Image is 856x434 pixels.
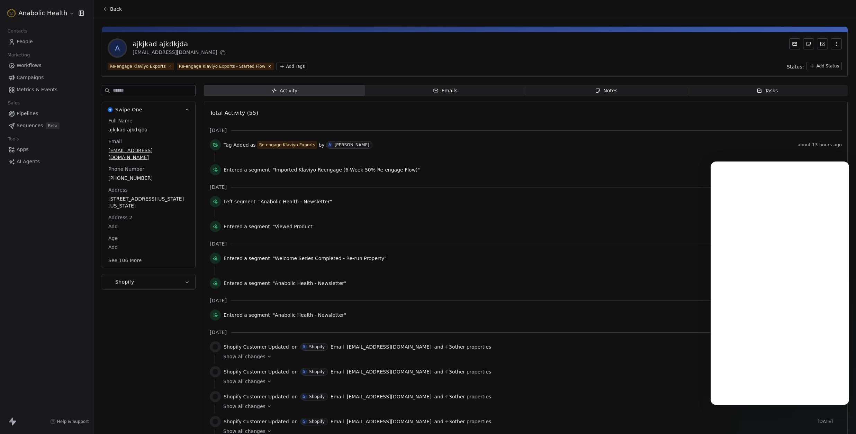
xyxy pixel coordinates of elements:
span: [EMAIL_ADDRESS][DOMAIN_NAME] [108,147,189,161]
a: SequencesBeta [6,120,88,131]
span: and + 3 other properties [434,343,492,350]
img: shopify.svg [213,419,218,424]
span: [PHONE_NUMBER] [108,175,189,182]
span: AI Agents [17,158,40,165]
a: Campaigns [6,72,88,83]
div: S [303,394,305,399]
span: Add [108,244,189,251]
span: about 13 hours ago [798,142,842,148]
span: "Anabolic Health - Newsletter" [273,280,346,287]
div: A [328,142,331,148]
img: shopify.svg [213,369,218,375]
span: Help & Support [57,419,89,424]
span: Total Activity (55) [210,110,258,116]
span: "Anabolic Health - Newsletter" [273,312,346,318]
span: Email [107,138,123,145]
span: and + 3 other properties [434,393,492,400]
span: Tag Added [224,141,249,148]
span: Full Name [107,117,134,124]
span: Apps [17,146,29,153]
button: ShopifyShopify [102,274,195,289]
button: Add Tags [277,63,308,70]
span: Status: [787,63,804,70]
span: [EMAIL_ADDRESS][DOMAIN_NAME] [347,343,432,350]
img: shopify.svg [213,344,218,350]
div: [EMAIL_ADDRESS][DOMAIN_NAME] [133,49,227,57]
div: Emails [433,87,457,94]
iframe: Intercom live chat [711,161,849,405]
span: and + 3 other properties [434,368,492,375]
img: Swipe One [108,107,112,112]
span: "Anabolic Health - Newsletter" [258,198,332,205]
a: Show all changes [223,403,837,410]
span: as [250,141,256,148]
div: Re-engage Klaviyo Exports - Started Flow [179,63,265,70]
span: Tools [5,134,22,144]
span: Email [331,418,344,425]
span: by [318,141,324,148]
div: [PERSON_NAME] [335,142,369,147]
div: Shopify [309,369,325,374]
span: Add [108,223,189,230]
span: [DATE] [210,127,227,134]
img: shopify.svg [213,394,218,399]
button: Add Status [807,62,842,70]
span: Campaigns [17,74,44,81]
span: People [17,38,33,45]
span: Age [107,235,119,242]
button: Anabolic Health [8,7,74,19]
div: Re-engage Klaviyo Exports [259,142,315,148]
span: [STREET_ADDRESS][US_STATE][US_STATE] [108,195,189,209]
img: Anabolic-Health-Icon-192.png [7,9,16,17]
span: Back [110,6,122,12]
span: [DATE] [818,419,842,424]
div: S [303,344,305,350]
span: Entered a segment [224,255,270,262]
span: [DATE] [210,297,227,304]
span: Show all changes [223,378,265,385]
div: Swipe OneSwipe One [102,117,195,268]
span: and + 3 other properties [434,418,492,425]
a: Pipelines [6,108,88,119]
span: Beta [46,122,60,129]
span: on [292,418,298,425]
a: Metrics & Events [6,84,88,95]
a: People [6,36,88,47]
span: Anabolic Health [18,9,67,18]
span: Swipe One [115,106,142,113]
span: Entered a segment [224,312,270,318]
span: Address 2 [107,214,134,221]
span: [EMAIL_ADDRESS][DOMAIN_NAME] [347,418,432,425]
span: Sequences [17,122,43,129]
div: S [303,369,305,375]
span: Shopify Customer Updated [224,368,289,375]
span: Email [331,368,344,375]
div: Notes [595,87,617,94]
button: Swipe OneSwipe One [102,102,195,117]
span: Marketing [4,50,33,60]
span: Shopify Customer Updated [224,393,289,400]
a: Workflows [6,60,88,71]
a: AI Agents [6,156,88,167]
div: Re-engage Klaviyo Exports [110,63,166,70]
button: See 106 More [104,254,146,267]
a: Show all changes [223,353,837,360]
span: Entered a segment [224,223,270,230]
span: Email [331,343,344,350]
span: [DATE] [210,184,227,191]
iframe: Intercom live chat [832,410,849,427]
a: Help & Support [50,419,89,424]
span: "Viewed Product" [273,223,315,230]
span: Left segment [224,198,255,205]
span: Shopify [115,278,134,285]
span: [DATE] [210,240,227,247]
span: ajkjkad ajkdkjda [108,126,189,133]
a: Show all changes [223,378,837,385]
span: a [109,40,126,56]
div: ajkjkad ajkdkjda [133,39,227,49]
span: [DATE] [210,329,227,336]
span: Phone Number [107,166,146,173]
span: Show all changes [223,353,265,360]
span: Workflows [17,62,42,69]
span: "Welcome Series Completed - Re-run Property" [273,255,387,262]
